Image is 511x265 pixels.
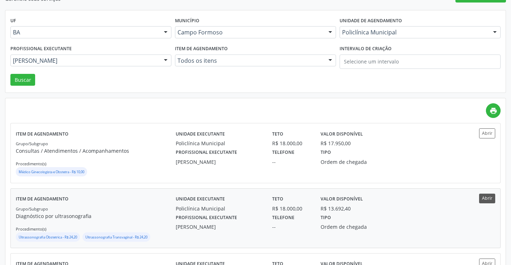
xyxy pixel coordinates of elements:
small: Ultrassonografia Obstetrica - R$ 24,20 [19,235,77,240]
label: Profissional executante [10,43,72,55]
div: R$ 13.692,40 [321,205,351,212]
label: Unidade de agendamento [340,15,402,27]
i: print [489,107,497,115]
div: R$ 18.000,00 [272,139,311,147]
label: Profissional executante [176,147,237,158]
label: Item de agendamento [16,194,68,205]
label: Unidade executante [176,194,225,205]
label: Intervalo de criação [340,43,392,55]
div: -- [272,158,311,166]
label: Tipo [321,212,331,223]
label: Teto [272,128,283,139]
a: print [486,103,501,118]
span: Todos os itens [178,57,321,64]
span: [PERSON_NAME] [13,57,157,64]
small: Procedimento(s) [16,226,46,232]
label: Item de agendamento [175,43,228,55]
div: Ordem de chegada [321,158,383,166]
div: R$ 18.000,00 [272,205,311,212]
label: Item de agendamento [16,128,68,139]
div: Policlínica Municipal [176,205,262,212]
label: Valor disponível [321,128,363,139]
div: Policlínica Municipal [176,139,262,147]
button: Abrir [479,128,495,138]
small: Grupo/Subgrupo [16,206,48,212]
label: Profissional executante [176,212,237,223]
label: Unidade executante [176,128,225,139]
small: Grupo/Subgrupo [16,141,48,146]
div: R$ 17.950,00 [321,139,351,147]
label: Teto [272,194,283,205]
label: Valor disponível [321,194,363,205]
label: Telefone [272,212,294,223]
span: BA [13,29,157,36]
button: Buscar [10,74,35,86]
small: Ultrassonografia Transvaginal - R$ 24,20 [85,235,147,240]
button: Abrir [479,194,495,203]
div: [PERSON_NAME] [176,158,262,166]
p: Diagnóstico por ultrasonografia [16,212,176,220]
div: -- [272,223,311,231]
label: Tipo [321,147,331,158]
div: [PERSON_NAME] [176,223,262,231]
small: Procedimento(s) [16,161,46,166]
small: Médico Ginecologista e Obstetra - R$ 10,00 [19,170,84,174]
label: Município [175,15,199,27]
label: Telefone [272,147,294,158]
p: Consultas / Atendimentos / Acompanhamentos [16,147,176,155]
label: UF [10,15,16,27]
span: Campo Formoso [178,29,321,36]
div: Ordem de chegada [321,223,383,231]
span: Policlínica Municipal [342,29,486,36]
input: Selecione um intervalo [340,55,501,69]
